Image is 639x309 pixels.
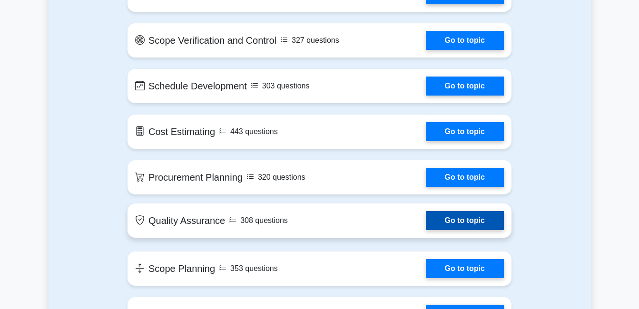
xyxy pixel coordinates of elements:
a: Go to topic [426,259,504,278]
a: Go to topic [426,31,504,50]
a: Go to topic [426,77,504,96]
a: Go to topic [426,211,504,230]
a: Go to topic [426,122,504,141]
a: Go to topic [426,168,504,187]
